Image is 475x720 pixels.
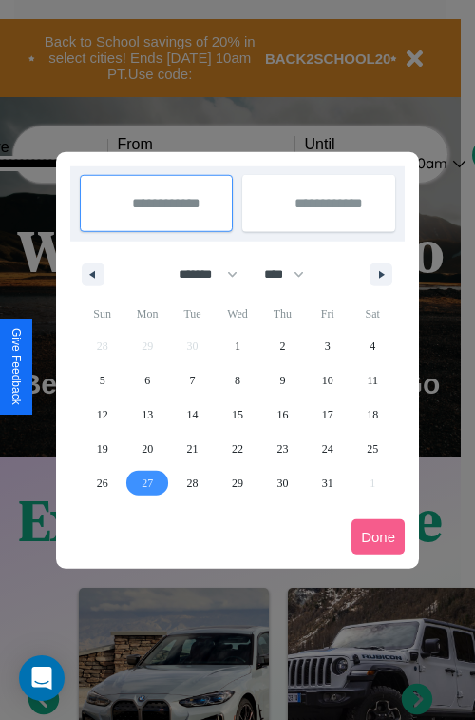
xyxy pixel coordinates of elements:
button: 22 [215,432,259,466]
button: 4 [351,329,395,363]
span: 17 [322,398,333,432]
button: 6 [124,363,169,398]
span: 14 [187,398,199,432]
button: 29 [215,466,259,500]
button: 3 [305,329,350,363]
span: 4 [370,329,375,363]
span: 28 [187,466,199,500]
span: 26 [97,466,108,500]
span: Sun [80,299,124,329]
span: 2 [279,329,285,363]
button: 9 [260,363,305,398]
span: 27 [142,466,153,500]
span: 16 [276,398,288,432]
span: Thu [260,299,305,329]
span: 15 [232,398,243,432]
button: 13 [124,398,169,432]
button: 20 [124,432,169,466]
button: 15 [215,398,259,432]
button: 23 [260,432,305,466]
button: 17 [305,398,350,432]
button: 10 [305,363,350,398]
button: 21 [170,432,215,466]
button: 16 [260,398,305,432]
span: 10 [322,363,333,398]
button: 8 [215,363,259,398]
button: 1 [215,329,259,363]
span: 5 [100,363,105,398]
button: 28 [170,466,215,500]
span: 22 [232,432,243,466]
button: 30 [260,466,305,500]
span: 18 [367,398,378,432]
span: 25 [367,432,378,466]
span: Fri [305,299,350,329]
span: Wed [215,299,259,329]
span: 20 [142,432,153,466]
span: 9 [279,363,285,398]
span: 19 [97,432,108,466]
span: 3 [325,329,331,363]
span: 12 [97,398,108,432]
span: 30 [276,466,288,500]
button: 2 [260,329,305,363]
button: 27 [124,466,169,500]
button: Done [351,519,405,555]
button: 11 [351,363,395,398]
div: Open Intercom Messenger [19,655,65,701]
span: 1 [235,329,240,363]
span: 8 [235,363,240,398]
span: 21 [187,432,199,466]
span: 11 [367,363,378,398]
span: 6 [144,363,150,398]
button: 5 [80,363,124,398]
span: 31 [322,466,333,500]
span: Tue [170,299,215,329]
button: 25 [351,432,395,466]
button: 31 [305,466,350,500]
span: Sat [351,299,395,329]
span: Mon [124,299,169,329]
button: 26 [80,466,124,500]
span: 24 [322,432,333,466]
div: Give Feedback [9,328,23,405]
span: 13 [142,398,153,432]
button: 24 [305,432,350,466]
button: 19 [80,432,124,466]
span: 29 [232,466,243,500]
button: 12 [80,398,124,432]
button: 7 [170,363,215,398]
span: 23 [276,432,288,466]
button: 18 [351,398,395,432]
span: 7 [190,363,196,398]
button: 14 [170,398,215,432]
